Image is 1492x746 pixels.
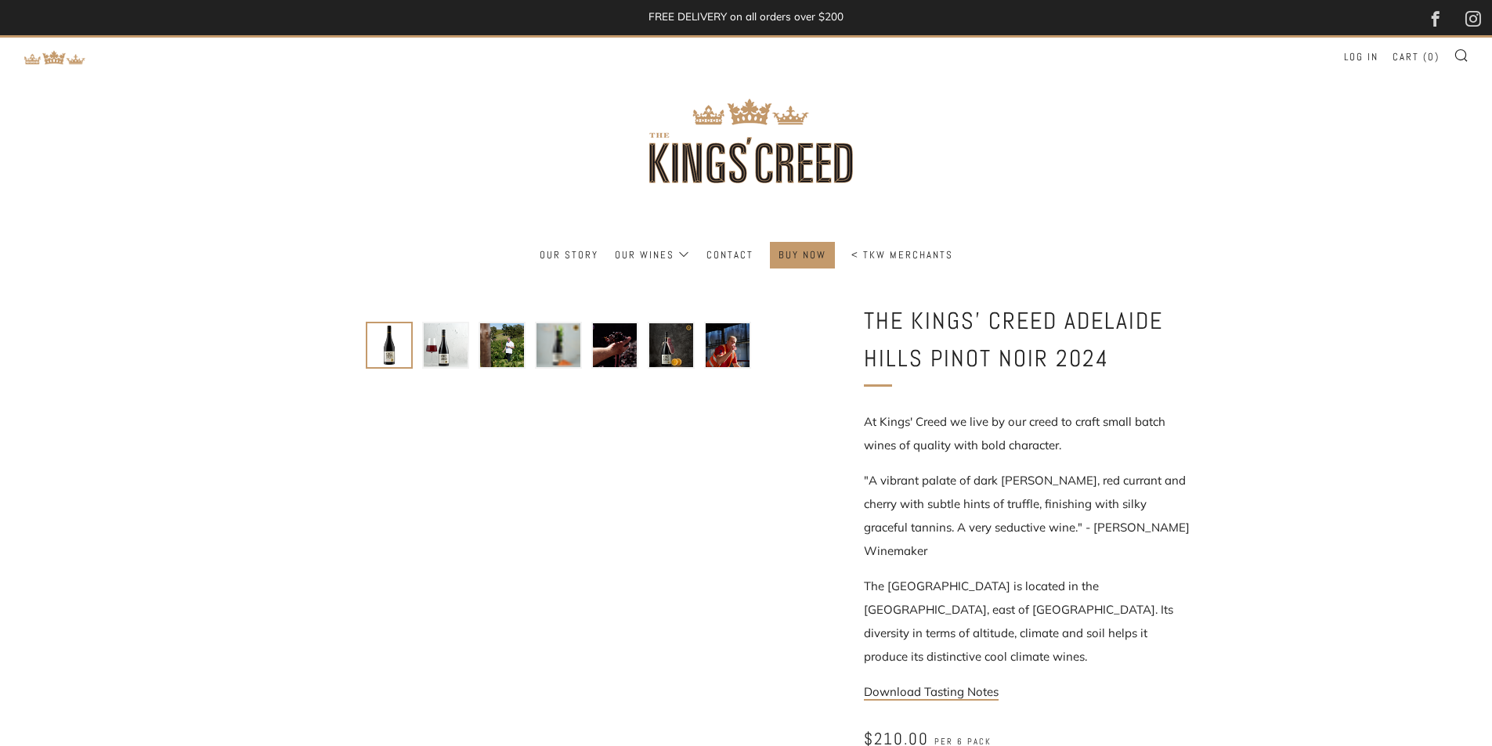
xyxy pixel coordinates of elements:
[23,50,86,65] img: Return to TKW Merchants
[605,38,887,242] img: three kings wine merchants
[1428,50,1435,63] span: 0
[540,243,598,268] a: Our Story
[366,322,413,369] button: Load image into Gallery viewer, The Kings&#39; Creed Adelaide Hills Pinot Noir 2024
[706,323,750,367] img: Load image into Gallery viewer, The Kings&#39; Creed Adelaide Hills Pinot Noir 2024
[864,410,1193,457] p: At Kings' Creed we live by our creed to craft small batch wines of quality with bold character.
[864,575,1193,669] p: The [GEOGRAPHIC_DATA] is located in the [GEOGRAPHIC_DATA], east of [GEOGRAPHIC_DATA]. Its diversi...
[1344,45,1378,70] a: Log in
[649,323,693,367] img: Load image into Gallery viewer, The Kings&#39; Creed Adelaide Hills Pinot Noir 2024
[851,243,953,268] a: < TKW Merchants
[23,49,86,63] a: Return to TKW Merchants
[779,243,826,268] a: BUY NOW
[864,469,1193,563] p: "A vibrant palate of dark [PERSON_NAME], red currant and cherry with subtle hints of truffle, fin...
[536,323,580,367] img: Load image into Gallery viewer, The Kings&#39; Creed Adelaide Hills Pinot Noir 2024
[1393,45,1440,70] a: Cart (0)
[615,243,690,268] a: Our Wines
[706,243,753,268] a: Contact
[367,323,411,367] img: Load image into Gallery viewer, The Kings&#39; Creed Adelaide Hills Pinot Noir 2024
[864,302,1193,377] h1: The Kings' Creed Adelaide Hills Pinot Noir 2024
[593,323,637,367] img: Load image into Gallery viewer, The Kings&#39; Creed Adelaide Hills Pinot Noir 2024
[864,684,999,701] a: Download Tasting Notes
[424,323,468,367] img: Load image into Gallery viewer, The Kings&#39; Creed Adelaide Hills Pinot Noir 2024
[480,323,524,367] img: Load image into Gallery viewer, The Kings&#39; Creed Adelaide Hills Pinot Noir 2024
